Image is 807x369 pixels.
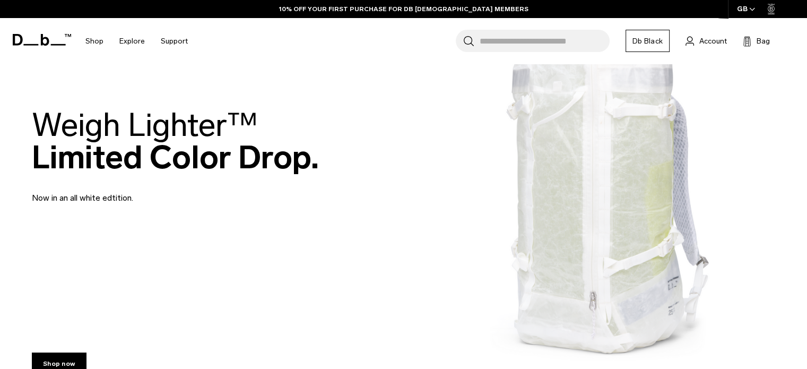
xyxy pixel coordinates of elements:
p: Now in an all white edtition. [32,179,287,204]
button: Bag [743,35,770,47]
span: Weigh Lighter™ [32,106,258,144]
span: Account [699,36,727,47]
a: Shop [85,22,103,60]
a: Account [685,35,727,47]
h2: Limited Color Drop. [32,109,319,174]
a: 10% OFF YOUR FIRST PURCHASE FOR DB [DEMOGRAPHIC_DATA] MEMBERS [279,4,528,14]
a: Explore [119,22,145,60]
a: Support [161,22,188,60]
span: Bag [757,36,770,47]
nav: Main Navigation [77,18,196,64]
a: Db Black [626,30,670,52]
